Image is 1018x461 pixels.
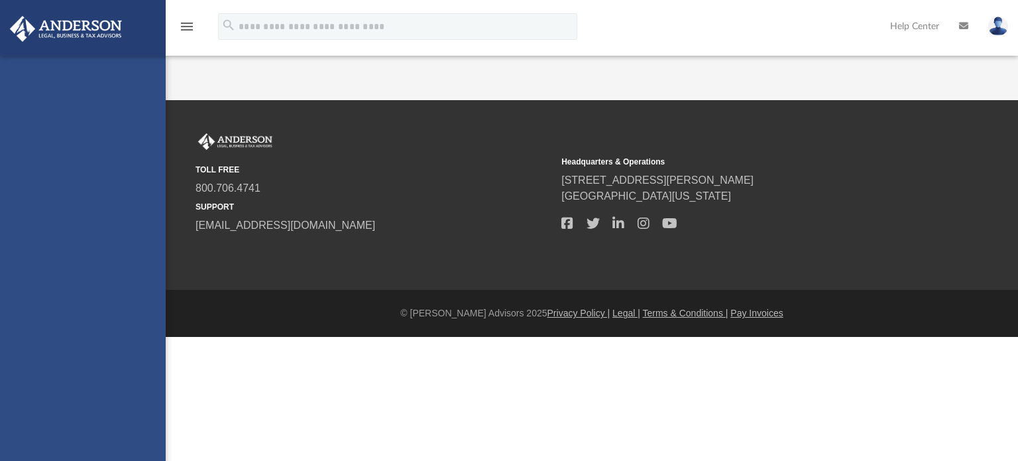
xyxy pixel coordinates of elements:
a: menu [179,25,195,34]
small: TOLL FREE [196,164,552,176]
a: [GEOGRAPHIC_DATA][US_STATE] [561,190,731,202]
a: Legal | [612,308,640,318]
i: search [221,18,236,33]
div: © [PERSON_NAME] Advisors 2025 [166,306,1018,320]
a: [STREET_ADDRESS][PERSON_NAME] [561,174,754,186]
small: SUPPORT [196,201,552,213]
small: Headquarters & Operations [561,156,918,168]
a: [EMAIL_ADDRESS][DOMAIN_NAME] [196,220,375,231]
a: Pay Invoices [730,308,783,318]
a: Terms & Conditions | [643,308,728,318]
i: menu [179,19,195,34]
a: Privacy Policy | [547,308,610,318]
img: User Pic [988,17,1008,36]
img: Anderson Advisors Platinum Portal [196,133,275,151]
a: 800.706.4741 [196,182,260,194]
img: Anderson Advisors Platinum Portal [6,16,126,42]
